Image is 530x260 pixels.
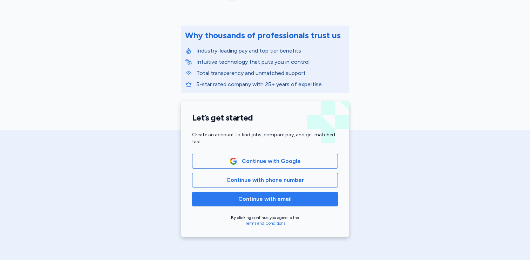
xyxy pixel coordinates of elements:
p: Total transparency and unmatched support [196,69,345,77]
button: Continue with email [192,192,338,206]
a: Terms and Conditions [245,221,285,226]
span: Continue with Google [242,157,301,165]
span: Continue with email [238,195,292,203]
p: Industry-leading pay and top tier benefits [196,47,345,55]
div: By clicking continue you agree to the [192,215,338,226]
div: Why thousands of professionals trust us [185,30,341,41]
p: 5-star rated company with 25+ years of expertise [196,80,345,89]
span: Continue with phone number [226,176,304,184]
img: Google Logo [230,157,237,165]
h1: Let’s get started [192,112,338,123]
div: Create an account to find jobs, compare pay, and get matched fast [192,131,338,145]
button: Continue with phone number [192,173,338,187]
button: Google LogoContinue with Google [192,154,338,169]
p: Intuitive technology that puts you in control [196,58,345,66]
